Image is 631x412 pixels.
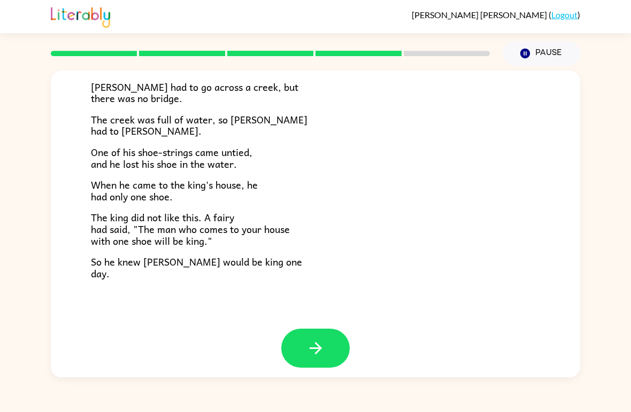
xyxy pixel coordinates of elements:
span: So he knew [PERSON_NAME] would be king one day. [91,254,302,281]
span: When he came to the king's house, he had only one shoe. [91,177,258,204]
img: Literably [51,4,110,28]
button: Pause [503,41,580,66]
span: [PERSON_NAME] [PERSON_NAME] [412,10,549,20]
a: Logout [551,10,578,20]
span: The king did not like this. A fairy had said, "The man who comes to your house with one shoe will... [91,209,290,248]
div: ( ) [412,10,580,20]
span: [PERSON_NAME] had to go across a creek, but there was no bridge. [91,79,298,106]
span: The creek was full of water, so [PERSON_NAME] had to [PERSON_NAME]. [91,112,307,139]
span: One of his shoe-strings came untied, and he lost his shoe in the water. [91,144,252,172]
